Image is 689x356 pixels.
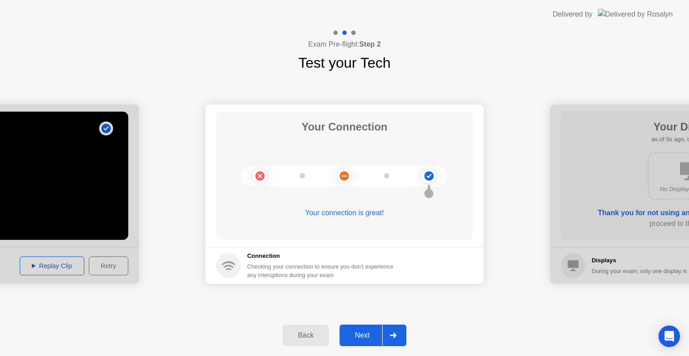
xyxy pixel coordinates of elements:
[598,9,673,19] img: Delivered by Rosalyn
[301,119,388,135] h1: Your Connection
[283,325,329,346] button: Back
[308,39,381,50] h4: Exam Pre-flight:
[247,262,399,279] div: Checking your connection to ensure you don’t experience any interuptions during your exam
[216,208,473,218] div: Your connection is great!
[553,9,593,20] div: Delivered by
[658,326,680,347] div: Open Intercom Messenger
[340,325,406,346] button: Next
[247,252,399,260] h5: Connection
[285,331,326,339] div: Back
[342,331,382,339] div: Next
[359,40,381,48] b: Step 2
[298,52,391,74] h1: Test your Tech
